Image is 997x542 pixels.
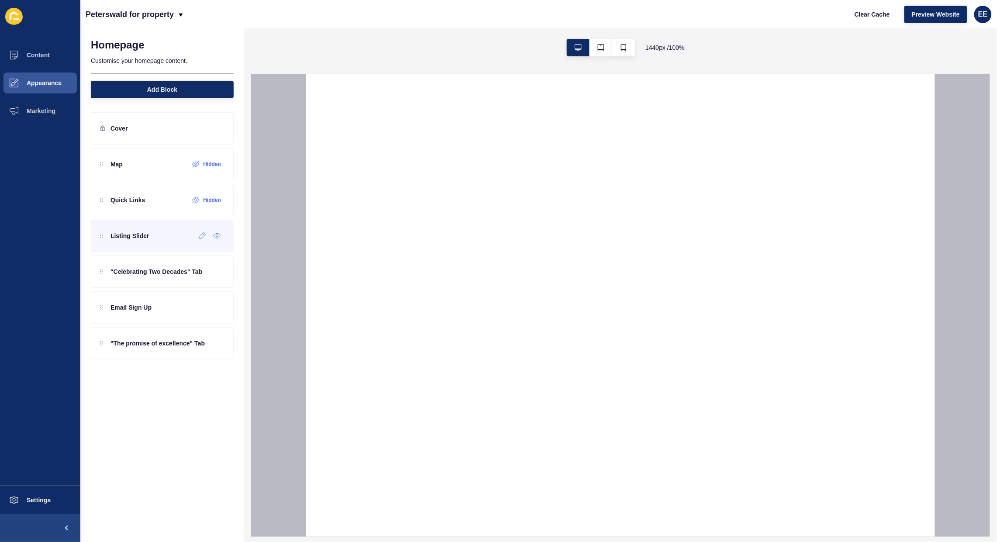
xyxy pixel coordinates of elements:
[110,124,128,133] p: Cover
[645,43,685,52] span: 1440 px / 100 %
[912,10,960,19] span: Preview Website
[110,339,205,348] p: "The promise of excellence" Tab
[91,51,234,70] p: Customise your homepage content.
[855,10,890,19] span: Clear Cache
[86,3,174,25] p: Peterswald for property
[147,85,177,94] span: Add Block
[110,231,149,240] p: Listing Slider
[978,10,987,19] span: EE
[110,196,145,204] p: Quick Links
[904,6,967,23] button: Preview Website
[110,160,123,169] p: Map
[91,81,234,98] button: Add Block
[203,161,221,168] label: Hidden
[110,303,152,312] p: Email Sign Up
[847,6,897,23] button: Clear Cache
[110,267,202,276] p: "Celebrating Two Decades" Tab
[91,39,145,51] h1: Homepage
[203,197,221,204] label: Hidden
